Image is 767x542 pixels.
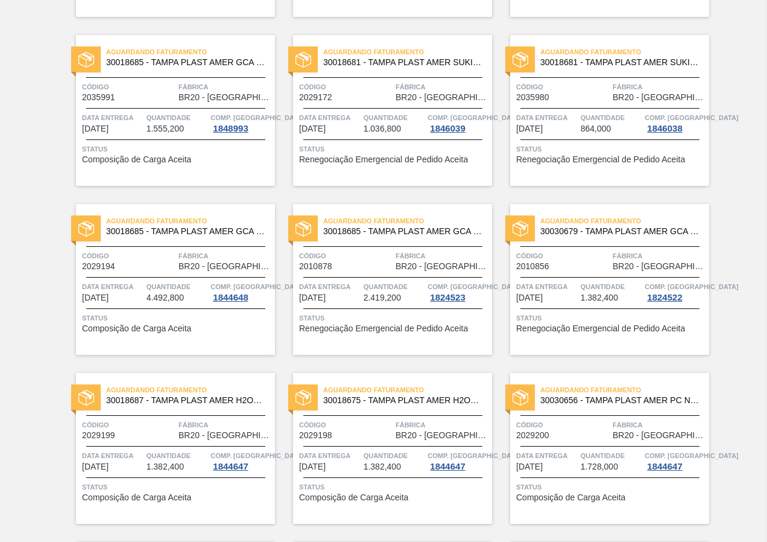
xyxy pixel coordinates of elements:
[396,250,489,262] span: Fábrica
[613,419,706,431] span: Fábrica
[178,93,272,102] span: BR20 - Sapucaia
[106,227,265,236] span: 30018685 - TAMPA PLAST AMER GCA S/LINER
[106,46,275,58] span: Aguardando Faturamento
[364,124,401,133] span: 1.036,800
[210,450,272,471] a: Comp. [GEOGRAPHIC_DATA]1844647
[581,124,611,133] span: 864,000
[516,312,706,324] span: Status
[299,250,393,262] span: Código
[178,262,272,271] span: BR20 - Sapucaia
[516,493,625,502] span: Composição de Carga Aceita
[516,143,706,155] span: Status
[364,462,401,471] span: 1.382,400
[513,390,528,406] img: status
[210,450,304,462] span: Comp. Carga
[82,250,175,262] span: Código
[299,143,489,155] span: Status
[210,293,250,302] div: 1844648
[516,293,543,302] span: 15/10/2025
[428,124,467,133] div: 1846039
[613,250,706,262] span: Fábrica
[299,450,361,462] span: Data entrega
[299,419,393,431] span: Código
[364,450,425,462] span: Quantidade
[210,112,304,124] span: Comp. Carga
[299,493,408,502] span: Composição de Carga Aceita
[396,93,489,102] span: BR20 - Sapucaia
[645,293,684,302] div: 1824522
[428,112,521,124] span: Comp. Carga
[323,58,482,67] span: 30018681 - TAMPA PLAST AMER SUKITA S/LINER
[645,450,738,462] span: Comp. Carga
[178,431,272,440] span: BR20 - Sapucaia
[516,431,549,440] span: 2029200
[516,281,578,293] span: Data entrega
[645,281,738,293] span: Comp. Carga
[645,112,738,124] span: Comp. Carga
[540,384,709,396] span: Aguardando Faturamento
[364,293,401,302] span: 2.419,200
[581,293,618,302] span: 1.382,400
[581,112,642,124] span: Quantidade
[299,281,361,293] span: Data entrega
[82,81,175,93] span: Código
[82,462,109,471] span: 22/10/2025
[323,46,492,58] span: Aguardando Faturamento
[106,215,275,227] span: Aguardando Faturamento
[428,281,521,293] span: Comp. Carga
[516,250,610,262] span: Código
[106,384,275,396] span: Aguardando Faturamento
[147,124,184,133] span: 1.555,200
[299,93,332,102] span: 2029172
[147,281,208,293] span: Quantidade
[645,450,706,471] a: Comp. [GEOGRAPHIC_DATA]1844647
[78,52,94,68] img: status
[299,312,489,324] span: Status
[299,431,332,440] span: 2029198
[492,204,709,355] a: statusAguardando Faturamento30030679 - TAMPA PLAST AMER GCA ZERO NIV24Código2010856FábricaBR20 - ...
[295,390,311,406] img: status
[178,250,272,262] span: Fábrica
[147,112,208,124] span: Quantidade
[516,450,578,462] span: Data entrega
[82,124,109,133] span: 01/10/2025
[540,227,699,236] span: 30030679 - TAMPA PLAST AMER GCA ZERO NIV24
[58,204,275,355] a: statusAguardando Faturamento30018685 - TAMPA PLAST AMER GCA S/LINERCódigo2029194FábricaBR20 - [GE...
[299,324,468,333] span: Renegociação Emergencial de Pedido Aceita
[645,281,706,302] a: Comp. [GEOGRAPHIC_DATA]1824522
[82,93,115,102] span: 2035991
[645,112,706,133] a: Comp. [GEOGRAPHIC_DATA]1846038
[82,281,144,293] span: Data entrega
[82,293,109,302] span: 09/10/2025
[645,124,684,133] div: 1846038
[323,396,482,405] span: 30018675 - TAMPA PLAST AMER H2OH LIMONETO S/LINER
[513,221,528,237] img: status
[299,112,361,124] span: Data entrega
[396,81,489,93] span: Fábrica
[516,481,706,493] span: Status
[82,312,272,324] span: Status
[492,373,709,524] a: statusAguardando Faturamento30030656 - TAMPA PLAST AMER PC NIV24Código2029200FábricaBR20 - [GEOGR...
[299,462,326,471] span: 22/10/2025
[299,124,326,133] span: 01/10/2025
[106,58,265,67] span: 30018685 - TAMPA PLAST AMER GCA S/LINER
[178,419,272,431] span: Fábrica
[178,81,272,93] span: Fábrica
[613,81,706,93] span: Fábrica
[516,112,578,124] span: Data entrega
[428,450,521,462] span: Comp. Carga
[147,293,184,302] span: 4.492,800
[513,52,528,68] img: status
[58,35,275,186] a: statusAguardando Faturamento30018685 - TAMPA PLAST AMER GCA S/LINERCódigo2035991FábricaBR20 - [GE...
[540,215,709,227] span: Aguardando Faturamento
[516,419,610,431] span: Código
[516,81,610,93] span: Código
[540,58,699,67] span: 30018681 - TAMPA PLAST AMER SUKITA S/LINER
[82,112,144,124] span: Data entrega
[428,281,489,302] a: Comp. [GEOGRAPHIC_DATA]1824523
[364,281,425,293] span: Quantidade
[78,390,94,406] img: status
[78,221,94,237] img: status
[581,462,618,471] span: 1.728,000
[364,112,425,124] span: Quantidade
